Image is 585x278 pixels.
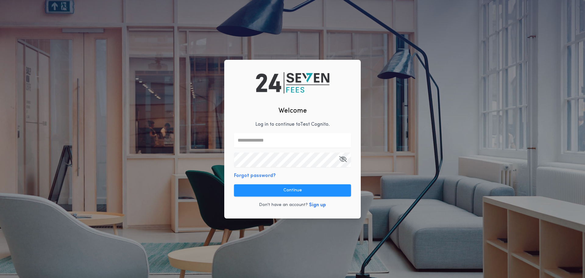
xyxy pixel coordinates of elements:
img: logo [256,72,329,93]
button: Forgot password? [234,172,276,179]
button: Continue [234,184,351,197]
p: Don't have an account? [259,202,308,208]
button: Sign up [309,201,326,209]
h2: Welcome [278,106,307,116]
p: Log in to continue to Test Cognito . [255,121,330,128]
